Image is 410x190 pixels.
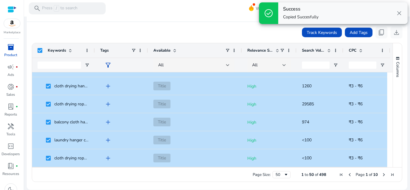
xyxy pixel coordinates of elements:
button: download [390,26,402,38]
p: Copied Succesfully [283,14,318,20]
span: Title [153,82,170,90]
span: campaign [7,63,14,71]
span: add [104,101,112,108]
div: Page Size: [253,172,271,177]
span: cloth drying hanger for balcony [54,83,113,89]
span: add [104,119,112,126]
span: Title [153,136,170,144]
p: Developers [2,151,20,157]
span: 10 [373,172,378,177]
span: Track Keywords [307,29,337,36]
div: Next Page [381,172,386,177]
span: Available [153,48,170,53]
p: Sales [6,92,15,97]
span: fiber_manual_record [16,86,18,88]
button: Open Filter Menu [333,63,338,68]
span: ₹3 - ₹6 [349,119,363,125]
span: Keywords [48,48,66,53]
span: ₹3 - ₹6 [349,155,363,161]
p: Tools [6,131,15,137]
span: Relevance Score [247,48,273,53]
span: 498 [319,172,326,177]
span: All [252,62,258,68]
p: Marketplace [4,30,20,35]
button: Track Keywords [302,28,342,37]
span: CPC [349,48,357,53]
input: Keywords Filter Input [38,62,81,69]
span: cloth drying rope with hooks [54,101,108,107]
span: 1 [366,172,368,177]
span: ₹3 - ₹6 [349,137,363,143]
span: Tags [100,48,109,53]
span: fiber_manual_record [16,165,18,167]
div: Previous Page [347,172,352,177]
span: fiber_manual_record [16,105,18,108]
span: of [315,172,318,177]
span: / [54,5,59,12]
span: close [396,10,403,17]
span: All [158,62,164,68]
button: Open Filter Menu [85,63,89,68]
span: search [34,5,41,12]
span: code_blocks [7,143,14,150]
span: Page [356,172,365,177]
span: Add Tags [350,29,368,36]
span: <100 [302,155,312,161]
p: Reports [5,112,17,117]
button: Add Tags [345,28,372,37]
input: Search Volume Filter Input [302,62,330,69]
span: download [393,29,400,36]
span: add [104,155,112,162]
span: Columns [395,62,400,77]
span: book_4 [7,162,14,170]
div: First Page [339,172,344,177]
div: 50 [276,172,284,177]
h4: Success [283,6,318,12]
span: What's New [256,3,279,14]
div: Page Size [273,171,291,178]
span: 1260 [302,83,312,89]
p: Product [4,52,17,58]
span: content_copy [378,29,385,36]
p: Ads [8,72,14,77]
span: of [369,172,372,177]
span: cloth drying rope with pulley [54,155,108,161]
p: Press to search [42,5,77,12]
p: High [247,80,291,92]
span: fiber_manual_record [16,66,18,68]
span: filter_alt [104,62,112,69]
span: ₹3 - ₹6 [349,101,363,107]
p: High [247,134,291,146]
span: 29585 [302,101,314,107]
span: add [104,137,112,144]
p: High [247,98,291,110]
p: High [247,116,291,128]
img: amazon.svg [4,19,20,28]
span: balcony cloth hanger for drying [54,119,113,125]
span: Title [153,100,170,108]
div: Last Page [390,172,395,177]
span: Search Volume [302,48,325,53]
span: add [104,83,112,90]
p: Resources [2,171,19,176]
span: check_circle [264,8,273,18]
button: content_copy [375,26,387,38]
span: 50 [309,172,314,177]
span: donut_small [7,83,14,90]
span: 974 [302,119,309,125]
p: High [247,152,291,164]
span: laundry hanger cloth drying stand foldable [54,137,134,143]
span: Title [153,154,170,162]
span: handyman [7,123,14,130]
span: 1 [301,172,304,177]
input: CPC Filter Input [349,62,376,69]
span: Title [153,118,170,126]
span: inventory_2 [7,44,14,51]
span: lab_profile [7,103,14,110]
button: Open Filter Menu [380,63,385,68]
span: <100 [302,137,312,143]
span: ₹3 - ₹6 [349,83,363,89]
span: to [305,172,308,177]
